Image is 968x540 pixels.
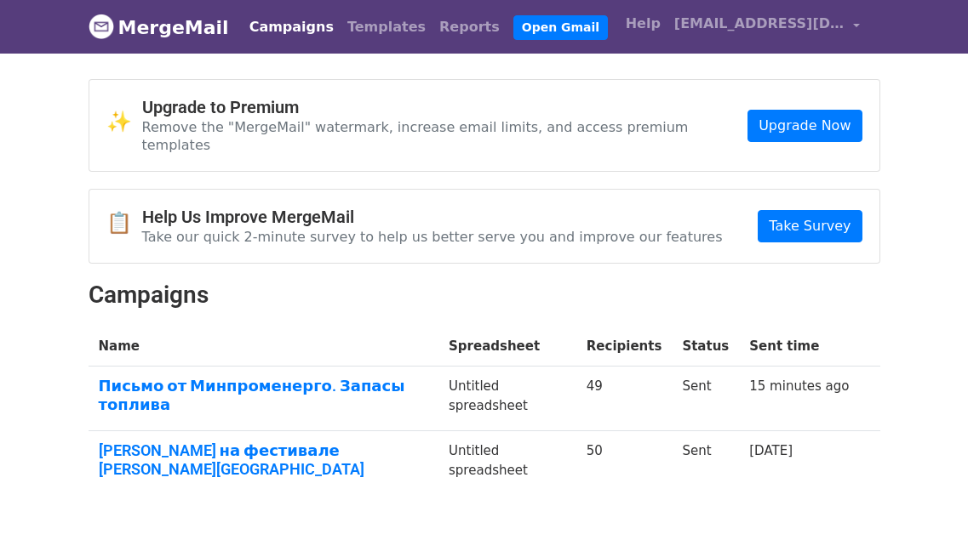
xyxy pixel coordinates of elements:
[513,15,608,40] a: Open Gmail
[89,9,229,45] a: MergeMail
[758,210,862,242] a: Take Survey
[749,443,793,458] a: [DATE]
[438,431,576,496] td: Untitled spreadsheet
[142,207,723,227] h4: Help Us Improve MergeMail
[341,10,432,44] a: Templates
[142,97,748,117] h4: Upgrade to Premium
[438,367,576,431] td: Untitled spreadsheet
[432,10,507,44] a: Reports
[749,378,849,394] a: 15 minutes ago
[142,228,723,246] p: Take our quick 2-minute survey to help us better serve you and improve our features
[672,367,739,431] td: Sent
[576,431,673,496] td: 50
[576,327,673,367] th: Recipients
[243,10,341,44] a: Campaigns
[438,327,576,367] th: Spreadsheet
[99,377,429,413] a: Письмо от Минпроменерго. Запасы топлива
[739,327,859,367] th: Sent time
[99,441,429,478] a: [PERSON_NAME] на фестивале [PERSON_NAME][GEOGRAPHIC_DATA]
[667,7,867,47] a: [EMAIL_ADDRESS][DOMAIN_NAME]
[747,110,862,142] a: Upgrade Now
[576,367,673,431] td: 49
[106,211,142,236] span: 📋
[89,14,114,39] img: MergeMail logo
[89,327,439,367] th: Name
[672,431,739,496] td: Sent
[619,7,667,41] a: Help
[142,118,748,154] p: Remove the "MergeMail" watermark, increase email limits, and access premium templates
[106,110,142,134] span: ✨
[674,14,845,34] span: [EMAIL_ADDRESS][DOMAIN_NAME]
[89,281,880,310] h2: Campaigns
[672,327,739,367] th: Status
